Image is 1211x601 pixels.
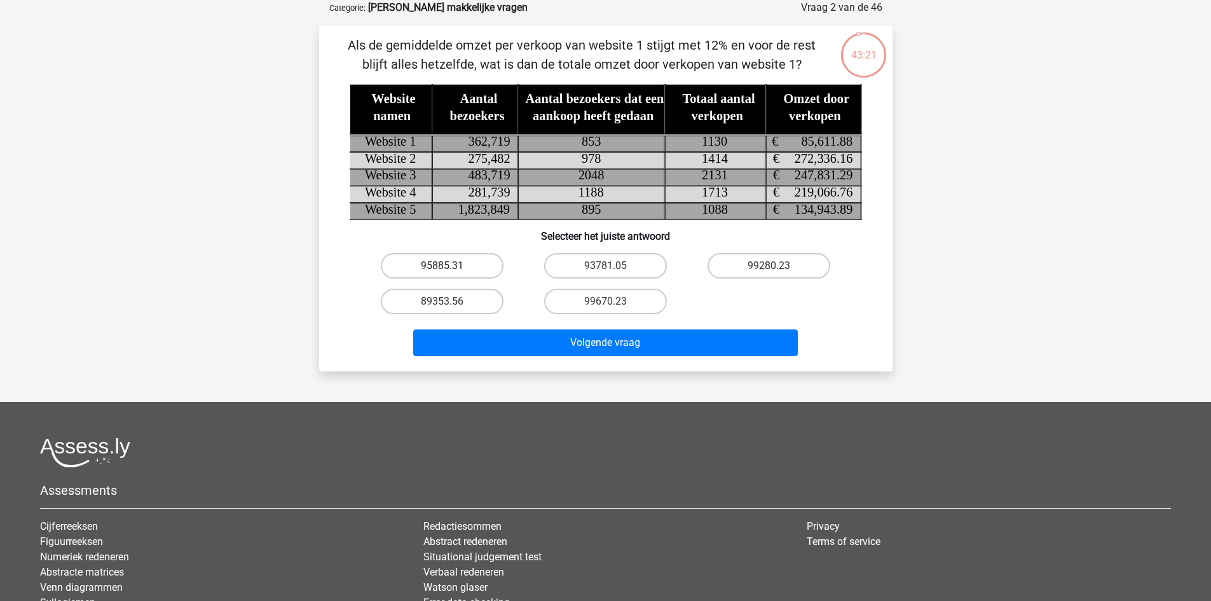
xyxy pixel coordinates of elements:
[578,185,603,199] tspan: 1188
[371,92,415,106] tspan: Website
[40,551,129,563] a: Numeriek redeneren
[423,551,542,563] a: Situational judgement test
[423,581,488,593] a: Watson glaser
[40,483,1171,498] h5: Assessments
[807,535,880,548] a: Terms of service
[789,109,841,123] tspan: verkopen
[682,92,755,106] tspan: Totaal aantal
[40,566,124,578] a: Abstracte matrices
[423,535,507,548] a: Abstract redeneren
[795,185,853,199] tspan: 219,066.76
[468,151,510,165] tspan: 275,482
[525,92,664,106] tspan: Aantal bezoekers dat een
[772,134,778,148] tspan: €
[795,151,853,165] tspan: 272,336.16
[40,535,103,548] a: Figuurreeksen
[365,202,416,216] tspan: Website 5
[423,566,504,578] a: Verbaal redeneren
[691,109,743,123] tspan: verkopen
[533,109,654,123] tspan: aankoop heeft gedaan
[413,329,798,356] button: Volgende vraag
[544,289,667,314] label: 99670.23
[339,36,824,74] p: Als de gemiddelde omzet per verkoop van website 1 stijgt met 12% en voor de rest blijft alles het...
[460,92,497,106] tspan: Aantal
[773,185,779,199] tspan: €
[468,134,510,148] tspan: 362,719
[582,134,601,148] tspan: 853
[329,3,366,13] small: Categorie:
[458,202,510,216] tspan: 1,823,849
[702,169,728,183] tspan: 2131
[423,520,502,532] a: Redactiesommen
[381,253,503,279] label: 95885.31
[801,134,852,148] tspan: 85,611.88
[365,169,416,183] tspan: Website 3
[795,202,853,216] tspan: 134,943.89
[40,520,98,532] a: Cijferreeksen
[40,581,123,593] a: Venn diagrammen
[840,31,887,63] div: 43:21
[578,169,604,183] tspan: 2048
[582,151,601,165] tspan: 978
[365,185,416,199] tspan: Website 4
[582,202,601,216] tspan: 895
[702,202,728,216] tspan: 1088
[773,151,779,165] tspan: €
[365,151,416,165] tspan: Website 2
[702,151,728,165] tspan: 1414
[40,438,130,467] img: Assessly logo
[708,253,830,279] label: 99280.23
[702,185,728,199] tspan: 1713
[365,134,416,148] tspan: Website 1
[339,220,872,242] h6: Selecteer het juiste antwoord
[773,202,779,216] tspan: €
[449,109,504,123] tspan: bezoekers
[544,253,667,279] label: 93781.05
[373,109,411,123] tspan: namen
[807,520,840,532] a: Privacy
[368,1,528,13] strong: [PERSON_NAME] makkelijke vragen
[773,169,779,183] tspan: €
[702,134,727,148] tspan: 1130
[381,289,503,314] label: 89353.56
[783,92,849,106] tspan: Omzet door
[468,169,510,183] tspan: 483,719
[795,169,853,183] tspan: 247,831.29
[468,185,510,199] tspan: 281,739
